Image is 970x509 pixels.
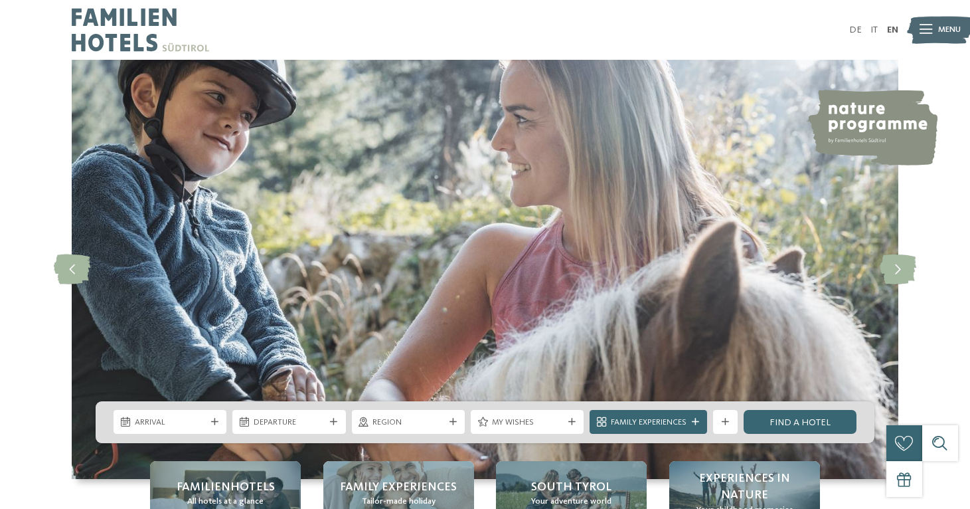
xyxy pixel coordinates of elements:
[254,417,325,429] span: Departure
[187,496,264,508] span: All hotels at a glance
[362,496,436,508] span: Tailor-made holiday
[372,417,444,429] span: Region
[806,90,937,165] img: nature programme by Familienhotels Südtirol
[611,417,687,429] span: Family Experiences
[531,496,611,508] span: Your adventure world
[177,479,275,496] span: Familienhotels
[340,479,457,496] span: Family Experiences
[870,25,878,35] a: IT
[135,417,206,429] span: Arrival
[887,25,898,35] a: EN
[492,417,563,429] span: My wishes
[744,410,856,434] a: Find a hotel
[72,60,898,479] img: Familienhotels Südtirol: The happy family places!
[938,24,961,36] span: Menu
[681,470,808,504] span: Experiences in nature
[531,479,611,496] span: South Tyrol
[849,25,862,35] a: DE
